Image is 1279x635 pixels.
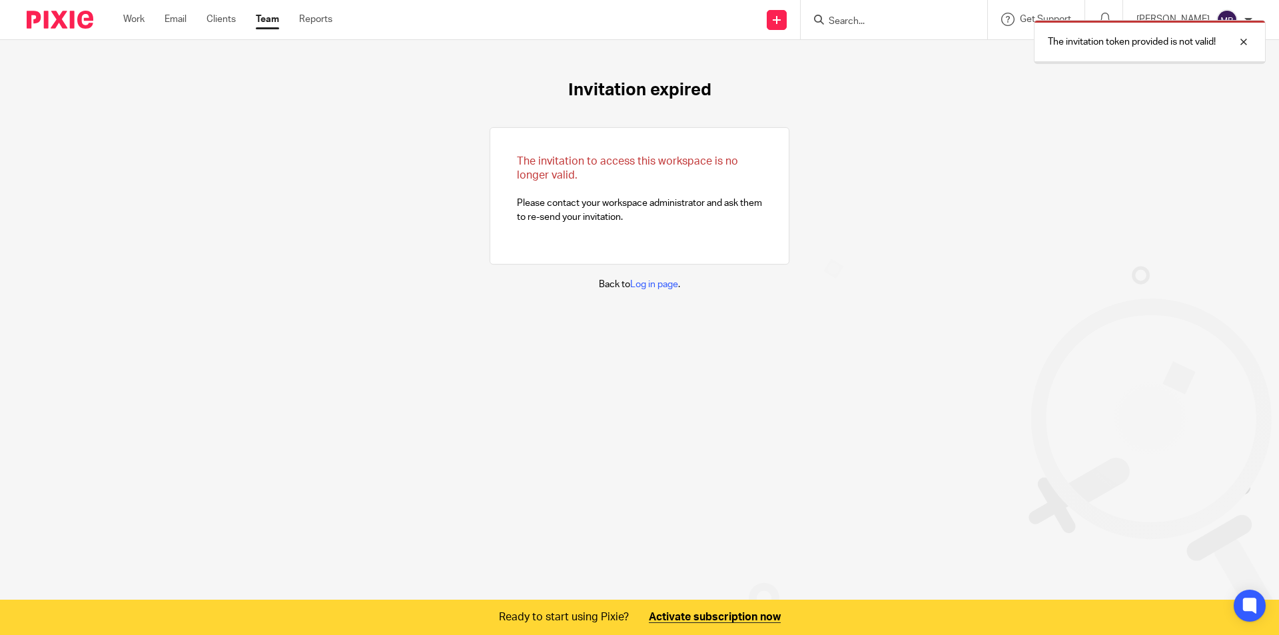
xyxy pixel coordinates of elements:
p: Please contact your workspace administrator and ask them to re-send your invitation. [517,155,762,224]
a: Email [165,13,187,26]
a: Log in page [630,280,678,289]
img: svg%3E [1216,9,1238,31]
img: Pixie [27,11,93,29]
h1: Invitation expired [568,80,711,101]
a: Reports [299,13,332,26]
p: Back to . [599,278,680,291]
span: The invitation to access this workspace is no longer valid. [517,156,738,181]
a: Team [256,13,279,26]
p: The invitation token provided is not valid! [1048,35,1216,49]
a: Clients [207,13,236,26]
a: Work [123,13,145,26]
